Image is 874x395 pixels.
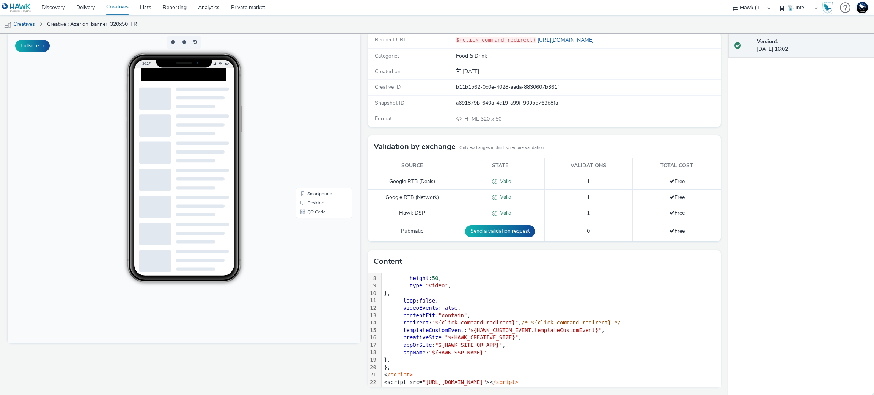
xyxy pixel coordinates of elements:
[587,178,590,185] span: 1
[522,320,621,326] span: /* ${click_command_redirect} */
[375,52,400,60] span: Categories
[403,320,429,326] span: redirect
[403,312,435,318] span: contentFit
[669,227,685,235] span: Free
[368,304,377,312] div: 12
[368,379,377,386] div: 22
[289,175,343,184] li: QR Code
[464,115,481,122] span: HTML
[497,193,511,201] span: Valid
[368,174,456,190] td: Google RTB (Deals)
[375,68,401,75] span: Created on
[445,334,518,340] span: "${HAWK_CREATIVE_SIZE}"
[368,386,377,393] div: 23
[382,304,721,312] div: : ,
[368,371,377,379] div: 21
[403,327,464,333] span: templateCustomEvent
[382,319,721,327] div: : ,
[587,194,590,201] span: 1
[382,334,721,342] div: : ,
[493,379,518,385] span: /script>
[374,141,456,152] h3: Validation by exchange
[432,275,439,281] span: 50
[497,178,511,185] span: Valid
[669,194,685,201] span: Free
[368,334,377,342] div: 16
[368,290,377,297] div: 10
[300,159,324,164] span: Smartphone
[669,209,685,216] span: Free
[382,282,721,290] div: : ,
[375,83,401,91] span: Creative ID
[368,364,377,371] div: 20
[15,40,50,52] button: Fullscreen
[426,282,448,288] span: "video"
[456,37,536,43] code: ${click_command_redirect}
[456,52,720,60] div: Food & Drink
[368,275,377,282] div: 8
[382,371,721,379] div: <
[375,99,404,107] span: Snapshot ID
[382,349,721,357] div: :
[456,158,545,174] th: State
[300,168,317,173] span: Desktop
[669,178,685,185] span: Free
[368,342,377,349] div: 17
[382,290,721,297] div: },
[429,350,486,356] span: "${HAWK_SSP_NAME}"
[387,371,413,378] span: /script>
[464,115,501,122] span: 320 x 50
[382,364,721,371] div: };
[368,190,456,205] td: Google RTB (Network)
[382,297,721,305] div: : ,
[368,282,377,290] div: 9
[403,334,442,340] span: creativeSize
[2,3,31,13] img: undefined Logo
[497,209,511,216] span: Valid
[536,36,597,44] a: [URL][DOMAIN_NAME]
[456,99,720,107] div: a691879b-640a-4e19-a99f-909bb769b8fa
[368,221,456,241] td: Pubmatic
[382,342,721,349] div: : ,
[822,2,836,14] a: Hawk Academy
[442,305,457,311] span: false
[374,256,402,267] h3: Content
[403,298,416,304] span: loop
[382,327,721,334] div: : ,
[368,319,377,327] div: 14
[375,36,407,43] span: Redirect URL
[467,327,601,333] span: "${HAWK_CUSTOM_EVENT.templateCustomEvent}"
[587,209,590,216] span: 1
[587,227,590,235] span: 0
[461,68,479,75] div: Creation 04 June 2025, 16:02
[456,83,720,91] div: b11b1b62-0c0e-4028-aada-8830607b361f
[432,320,519,326] span: "${click_command_redirect}"
[368,312,377,320] div: 13
[368,158,456,174] th: Source
[375,115,392,122] span: Format
[368,297,377,304] div: 11
[757,38,778,45] strong: Version 1
[461,68,479,75] span: [DATE]
[465,225,535,237] button: Send a validation request
[435,342,502,348] span: "${HAWK_SITE_OR_APP}"
[368,349,377,356] div: 18
[403,305,439,311] span: videoEvents
[382,356,721,364] div: },
[410,275,429,281] span: height
[382,379,721,386] div: <script src= ><
[857,2,868,13] img: Support Hawk
[419,298,435,304] span: false
[43,15,141,33] a: Creative : Azerion_banner_320x50_FR
[410,282,423,288] span: type
[368,327,377,334] div: 15
[757,38,868,53] div: [DATE] 16:02
[300,177,318,182] span: QR Code
[289,166,343,175] li: Desktop
[368,356,377,364] div: 19
[382,312,721,320] div: : ,
[822,2,833,14] img: Hawk Academy
[633,158,721,174] th: Total cost
[382,275,721,282] div: : ,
